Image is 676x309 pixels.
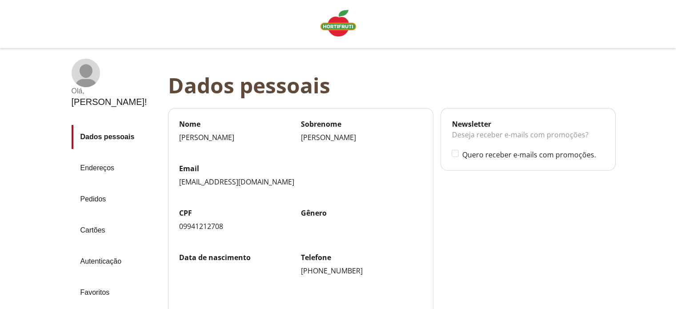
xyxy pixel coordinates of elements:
[179,221,301,231] div: 09941212708
[72,281,161,305] a: Favoritos
[72,156,161,180] a: Endereços
[317,6,360,42] a: Logo
[301,132,423,142] div: [PERSON_NAME]
[179,164,423,173] label: Email
[72,87,147,95] div: Olá ,
[72,97,147,107] div: [PERSON_NAME] !
[179,253,301,262] label: Data de nascimento
[72,187,161,211] a: Pedidos
[320,10,356,36] img: Logo
[179,119,301,129] label: Nome
[179,177,423,187] div: [EMAIL_ADDRESS][DOMAIN_NAME]
[452,129,604,149] div: Deseja receber e-mails com promoções?
[452,119,604,129] div: Newsletter
[301,253,423,262] label: Telefone
[301,208,423,218] label: Gênero
[301,266,423,276] div: [PHONE_NUMBER]
[168,73,623,97] div: Dados pessoais
[179,208,301,218] label: CPF
[72,249,161,273] a: Autenticação
[72,218,161,242] a: Cartões
[301,119,423,129] label: Sobrenome
[462,150,604,160] label: Quero receber e-mails com promoções.
[179,132,301,142] div: [PERSON_NAME]
[72,125,161,149] a: Dados pessoais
